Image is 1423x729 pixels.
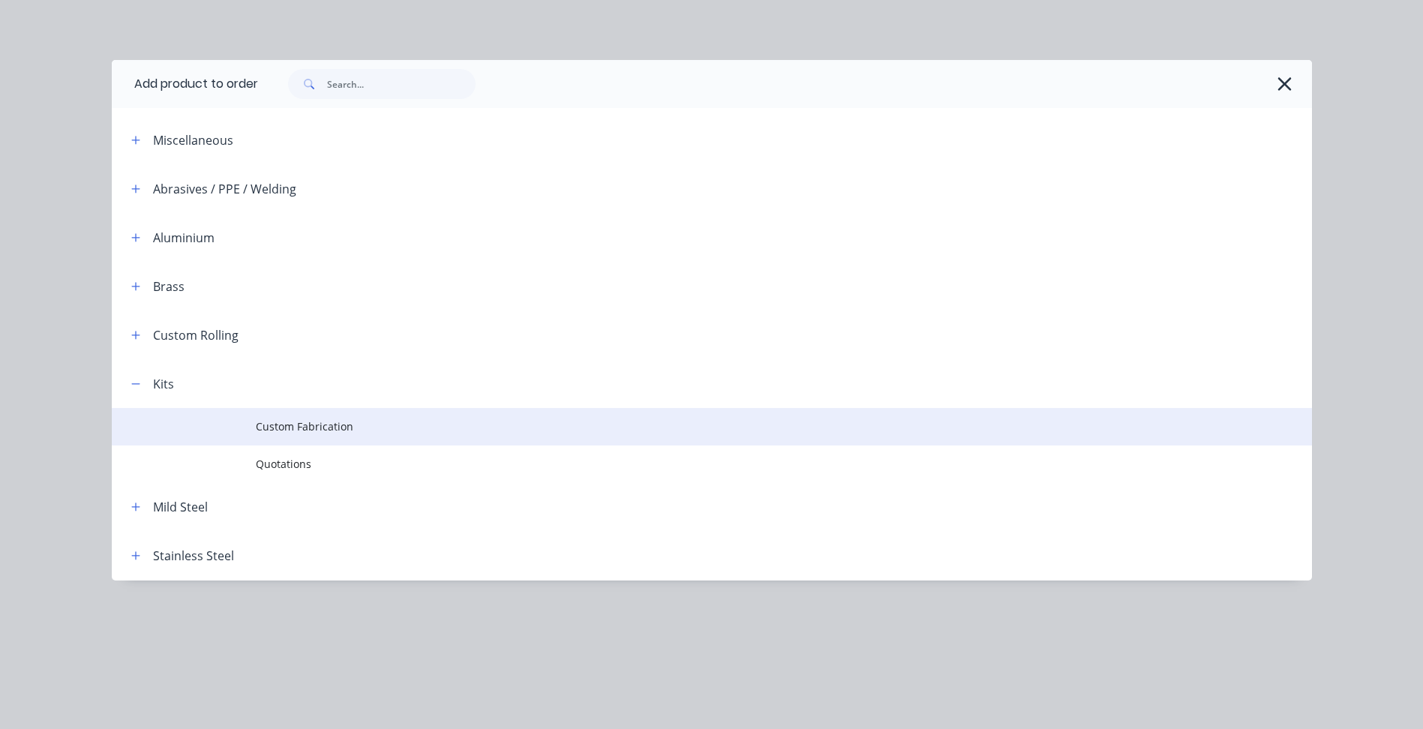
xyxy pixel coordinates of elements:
div: Aluminium [153,229,215,247]
span: Quotations [256,456,1100,472]
div: Abrasives / PPE / Welding [153,180,296,198]
span: Custom Fabrication [256,418,1100,434]
div: Brass [153,277,185,295]
div: Kits [153,375,174,393]
input: Search... [327,69,476,99]
div: Stainless Steel [153,547,234,565]
div: Miscellaneous [153,131,233,149]
div: Add product to order [112,60,258,108]
div: Custom Rolling [153,326,239,344]
div: Mild Steel [153,498,208,516]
